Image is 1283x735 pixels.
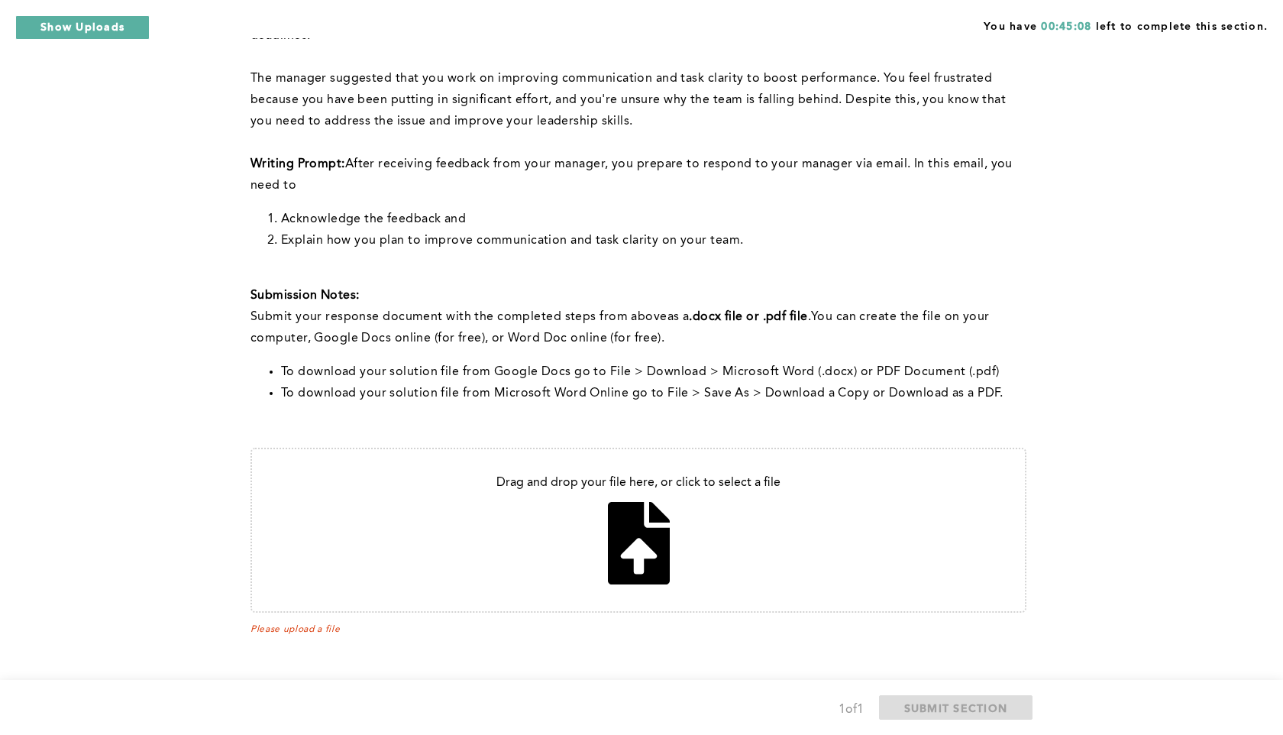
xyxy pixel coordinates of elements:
button: Show Uploads [15,15,150,40]
strong: .docx file or .pdf file [689,311,807,323]
p: with the completed steps from above You can create the file on your computer, Google Docs online ... [250,306,1026,349]
strong: Submission Notes: [250,290,359,302]
strong: : [341,158,344,170]
span: as a [667,311,690,323]
span: . [808,311,811,323]
div: 1 of 1 [839,699,864,720]
span: Submit your response document [250,311,446,323]
span: Please upload a file [250,624,1026,635]
li: To download your solution file from Google Docs go to File > Download > Microsoft Word (.docx) or... [281,361,1026,383]
span: Acknowledge the feedback and [281,213,466,225]
span: Explain how you plan to improve communication and task clarity on your team. [281,235,743,247]
span: 00:45:08 [1041,21,1091,32]
span: After receiving feedback from your manager, you prepare to respond to your manager via email. In ... [250,158,1016,192]
span: You have left to complete this section. [984,15,1268,34]
span: SUBMIT SECTION [904,701,1008,715]
button: SUBMIT SECTION [879,695,1033,720]
span: The manager suggested that you work on improving communication and task clarity to boost performa... [250,73,1010,128]
strong: Writing Prompt [250,158,341,170]
li: To download your solution file from Microsoft Word Online go to File > Save As > Download a Copy ... [281,383,1026,404]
